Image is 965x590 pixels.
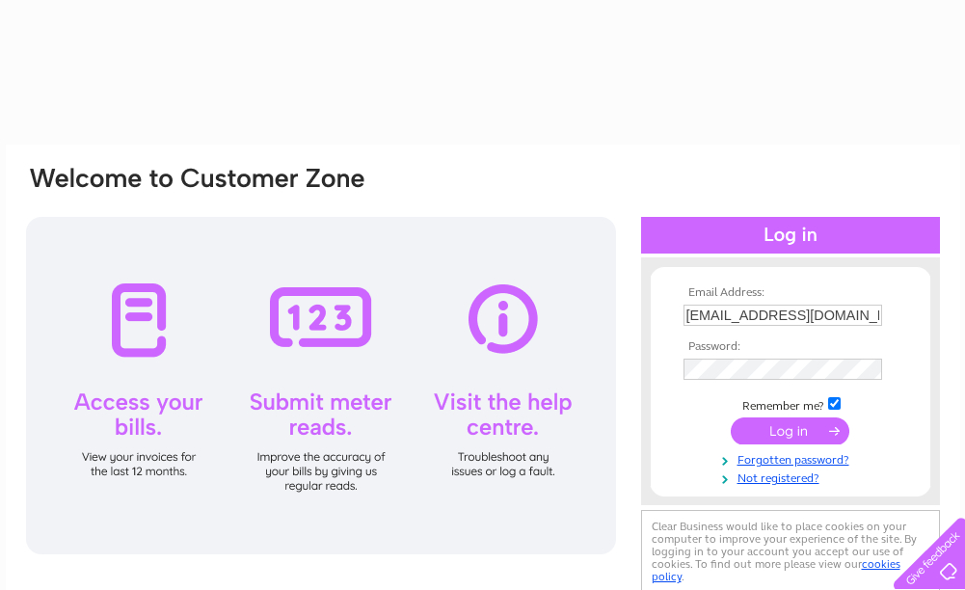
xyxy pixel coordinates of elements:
a: Forgotten password? [684,449,902,468]
th: Email Address: [679,286,902,300]
a: Not registered? [684,468,902,486]
a: cookies policy [652,557,900,583]
td: Remember me? [679,394,902,414]
input: Submit [731,417,849,444]
th: Password: [679,340,902,354]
